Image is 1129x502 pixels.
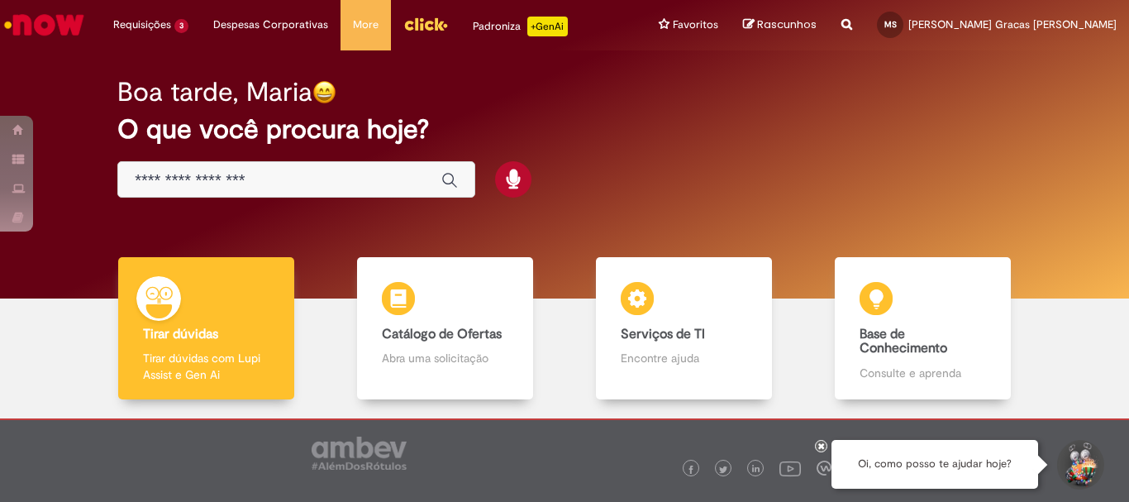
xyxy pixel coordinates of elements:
[312,437,407,470] img: logo_footer_ambev_rotulo_gray.png
[743,17,817,33] a: Rascunhos
[673,17,718,33] span: Favoritos
[621,326,705,342] b: Serviços de TI
[719,466,727,474] img: logo_footer_twitter.png
[174,19,188,33] span: 3
[117,115,1012,144] h2: O que você procura hoje?
[752,465,760,475] img: logo_footer_linkedin.png
[1055,440,1104,490] button: Iniciar Conversa de Suporte
[687,466,695,474] img: logo_footer_facebook.png
[326,257,564,400] a: Catálogo de Ofertas Abra uma solicitação
[143,326,218,342] b: Tirar dúvidas
[117,78,312,107] h2: Boa tarde, Maria
[527,17,568,36] p: +GenAi
[908,17,1117,31] span: [PERSON_NAME] Gracas [PERSON_NAME]
[2,8,87,41] img: ServiceNow
[113,17,171,33] span: Requisições
[403,12,448,36] img: click_logo_yellow_360x200.png
[213,17,328,33] span: Despesas Corporativas
[564,257,803,400] a: Serviços de TI Encontre ajuda
[860,326,947,357] b: Base de Conhecimento
[473,17,568,36] div: Padroniza
[831,440,1038,489] div: Oi, como posso te ajudar hoje?
[817,461,831,476] img: logo_footer_workplace.png
[382,350,507,366] p: Abra uma solicitação
[779,457,801,479] img: logo_footer_youtube.png
[312,80,336,104] img: happy-face.png
[884,19,897,30] span: MS
[860,365,985,381] p: Consulte e aprenda
[621,350,746,366] p: Encontre ajuda
[382,326,502,342] b: Catálogo de Ofertas
[757,17,817,32] span: Rascunhos
[353,17,379,33] span: More
[87,257,326,400] a: Tirar dúvidas Tirar dúvidas com Lupi Assist e Gen Ai
[803,257,1042,400] a: Base de Conhecimento Consulte e aprenda
[143,350,269,383] p: Tirar dúvidas com Lupi Assist e Gen Ai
